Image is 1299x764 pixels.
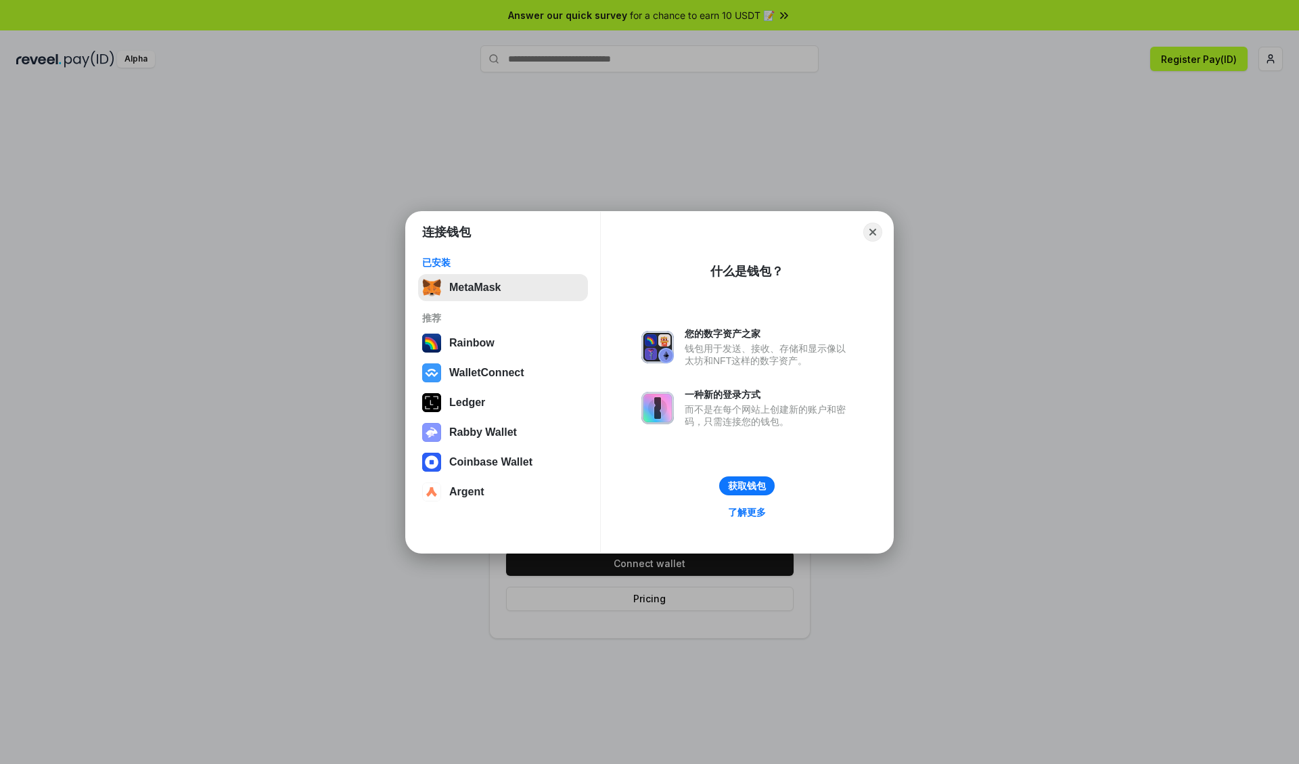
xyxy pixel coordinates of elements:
[685,403,852,428] div: 而不是在每个网站上创建新的账户和密码，只需连接您的钱包。
[710,263,783,279] div: 什么是钱包？
[422,334,441,353] img: svg+xml,%3Csvg%20width%3D%22120%22%20height%3D%22120%22%20viewBox%3D%220%200%20120%20120%22%20fil...
[449,397,485,409] div: Ledger
[418,478,588,505] button: Argent
[422,256,584,269] div: 已安装
[422,393,441,412] img: svg+xml,%3Csvg%20xmlns%3D%22http%3A%2F%2Fwww.w3.org%2F2000%2Fsvg%22%20width%3D%2228%22%20height%3...
[422,224,471,240] h1: 连接钱包
[728,506,766,518] div: 了解更多
[418,359,588,386] button: WalletConnect
[422,278,441,297] img: svg+xml,%3Csvg%20fill%3D%22none%22%20height%3D%2233%22%20viewBox%3D%220%200%2035%2033%22%20width%...
[422,482,441,501] img: svg+xml,%3Csvg%20width%3D%2228%22%20height%3D%2228%22%20viewBox%3D%220%200%2028%2028%22%20fill%3D...
[641,392,674,424] img: svg+xml,%3Csvg%20xmlns%3D%22http%3A%2F%2Fwww.w3.org%2F2000%2Fsvg%22%20fill%3D%22none%22%20viewBox...
[418,389,588,416] button: Ledger
[685,328,852,340] div: 您的数字资产之家
[418,274,588,301] button: MetaMask
[863,223,882,242] button: Close
[422,453,441,472] img: svg+xml,%3Csvg%20width%3D%2228%22%20height%3D%2228%22%20viewBox%3D%220%200%2028%2028%22%20fill%3D...
[720,503,774,521] a: 了解更多
[418,449,588,476] button: Coinbase Wallet
[449,282,501,294] div: MetaMask
[418,330,588,357] button: Rainbow
[449,456,532,468] div: Coinbase Wallet
[418,419,588,446] button: Rabby Wallet
[685,342,852,367] div: 钱包用于发送、接收、存储和显示像以太坊和NFT这样的数字资产。
[449,486,484,498] div: Argent
[728,480,766,492] div: 获取钱包
[719,476,775,495] button: 获取钱包
[449,337,495,349] div: Rainbow
[422,312,584,324] div: 推荐
[685,388,852,401] div: 一种新的登录方式
[449,426,517,439] div: Rabby Wallet
[449,367,524,379] div: WalletConnect
[422,363,441,382] img: svg+xml,%3Csvg%20width%3D%2228%22%20height%3D%2228%22%20viewBox%3D%220%200%2028%2028%22%20fill%3D...
[422,423,441,442] img: svg+xml,%3Csvg%20xmlns%3D%22http%3A%2F%2Fwww.w3.org%2F2000%2Fsvg%22%20fill%3D%22none%22%20viewBox...
[641,331,674,363] img: svg+xml,%3Csvg%20xmlns%3D%22http%3A%2F%2Fwww.w3.org%2F2000%2Fsvg%22%20fill%3D%22none%22%20viewBox...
